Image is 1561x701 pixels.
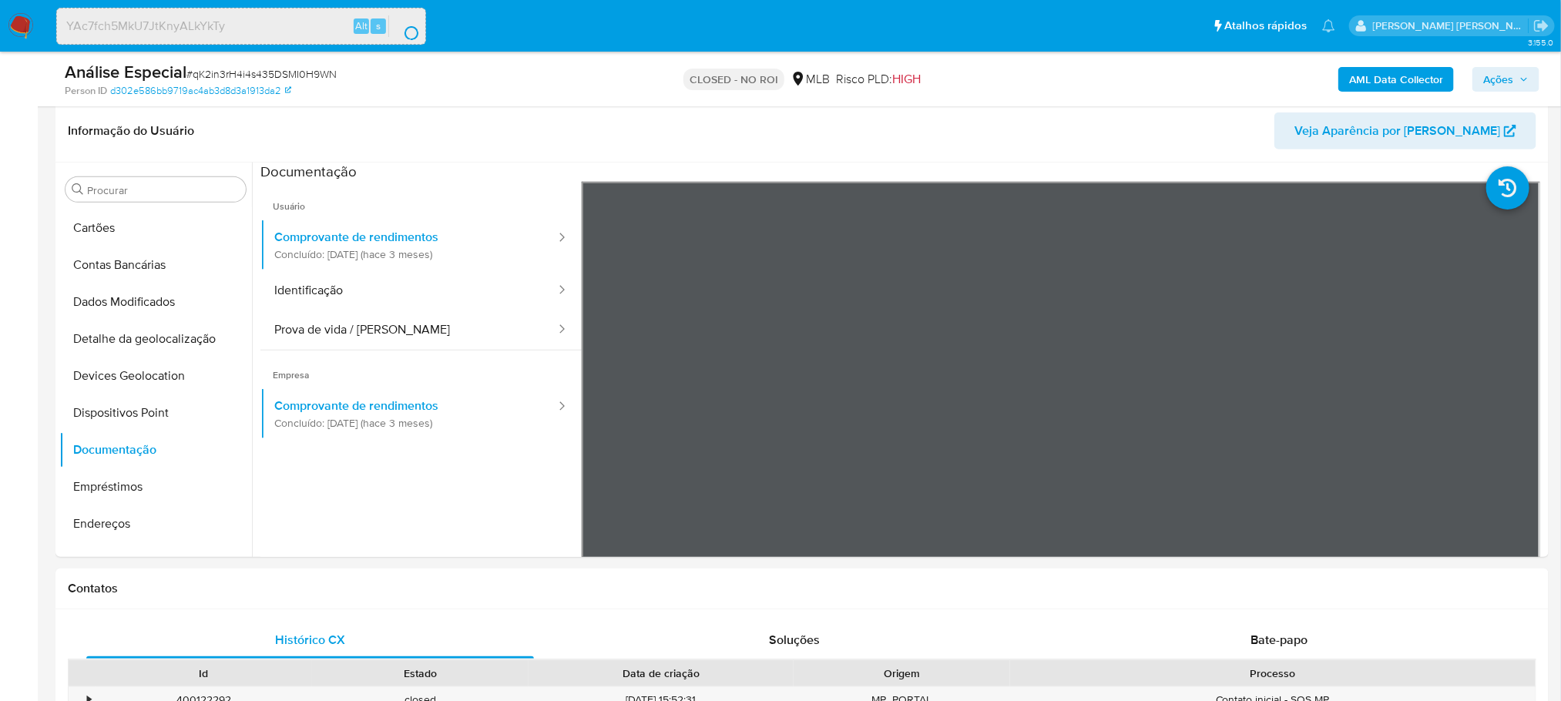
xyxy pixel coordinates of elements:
div: MLB [791,71,830,88]
button: Empréstimos [59,468,252,505]
button: Ações [1472,67,1539,92]
div: Id [106,666,301,681]
button: Dados Modificados [59,283,252,320]
span: Alt [355,18,368,33]
button: Endereços [59,505,252,542]
span: 3.155.0 [1528,36,1553,49]
button: search-icon [388,15,420,37]
button: Procurar [72,183,84,196]
input: Pesquise usuários ou casos... [57,16,425,36]
button: Devices Geolocation [59,357,252,394]
span: HIGH [892,70,921,88]
div: Processo [1021,666,1525,681]
div: Origem [804,666,999,681]
button: Documentação [59,431,252,468]
button: Dispositivos Point [59,394,252,431]
button: Detalhe da geolocalização [59,320,252,357]
b: Person ID [65,84,107,98]
span: s [376,18,381,33]
b: Análise Especial [65,59,186,84]
h1: Contatos [68,581,1536,596]
span: Veja Aparência por [PERSON_NAME] [1294,112,1500,149]
a: Sair [1533,18,1549,34]
span: Histórico CX [275,631,345,649]
a: d302e586bb9719ac4ab3d8d3a1913da2 [110,84,291,98]
button: Fecha Compliant [59,542,252,579]
div: Estado [323,666,518,681]
button: Contas Bancárias [59,247,252,283]
a: Notificações [1322,19,1335,32]
input: Procurar [87,183,240,197]
span: Bate-papo [1250,631,1308,649]
b: AML Data Collector [1349,67,1443,92]
h1: Informação do Usuário [68,123,194,139]
span: Risco PLD: [836,71,921,88]
p: CLOSED - NO ROI [683,69,784,90]
div: Data de criação [539,666,783,681]
span: # qK2in3rH4i4s435DSMI0H9WN [186,66,337,82]
p: sergina.neta@mercadolivre.com [1373,18,1529,33]
button: Veja Aparência por [PERSON_NAME] [1274,112,1536,149]
span: Ações [1483,67,1513,92]
button: Cartões [59,210,252,247]
button: AML Data Collector [1338,67,1454,92]
span: Atalhos rápidos [1224,18,1307,34]
span: Soluções [769,631,820,649]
